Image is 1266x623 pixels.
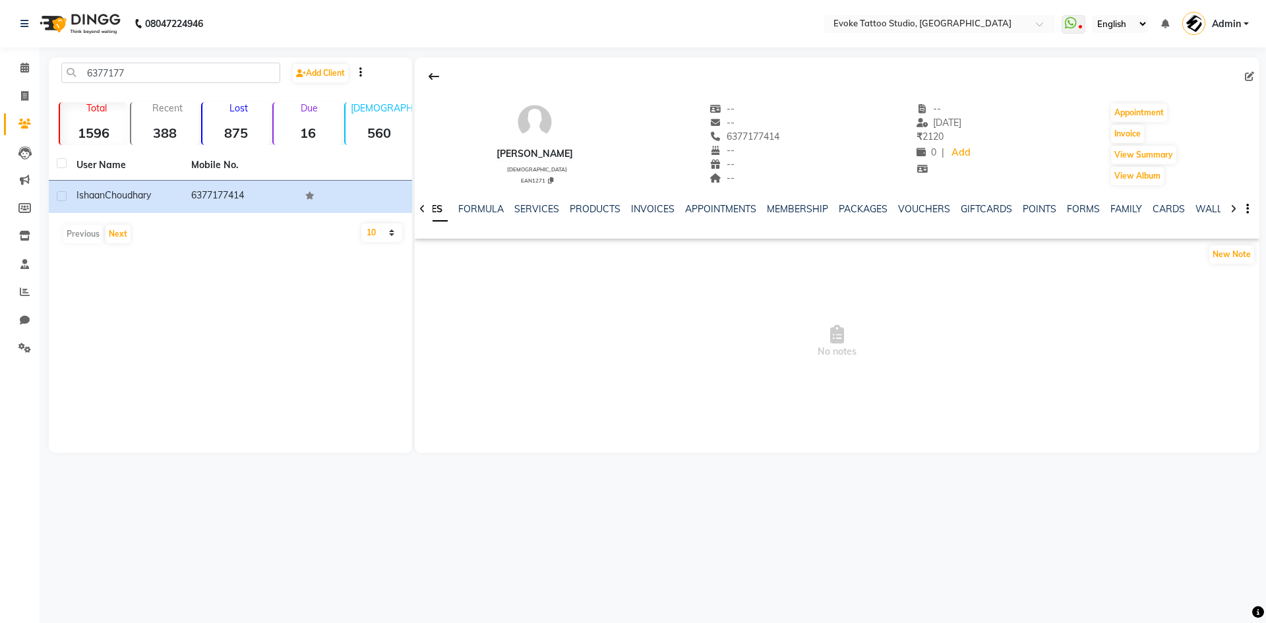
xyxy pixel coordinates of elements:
[710,131,780,142] span: 6377177414
[917,131,922,142] span: ₹
[105,225,131,243] button: Next
[839,203,888,215] a: PACKAGES
[1209,245,1254,264] button: New Note
[898,203,950,215] a: VOUCHERS
[61,63,280,83] input: Search by Name/Mobile/Email/Code
[458,203,504,215] a: FORMULA
[917,146,936,158] span: 0
[917,103,942,115] span: --
[961,203,1012,215] a: GIFTCARDS
[497,147,573,161] div: [PERSON_NAME]
[710,158,735,170] span: --
[570,203,620,215] a: PRODUCTS
[767,203,828,215] a: MEMBERSHIP
[60,125,127,141] strong: 1596
[631,203,675,215] a: INVOICES
[351,102,413,114] p: [DEMOGRAPHIC_DATA]
[1023,203,1056,215] a: POINTS
[346,125,413,141] strong: 560
[65,102,127,114] p: Total
[1153,203,1185,215] a: CARDS
[105,189,151,201] span: Choudhary
[710,103,735,115] span: --
[131,125,198,141] strong: 388
[917,117,962,129] span: [DATE]
[136,102,198,114] p: Recent
[710,117,735,129] span: --
[276,102,341,114] p: Due
[293,64,348,82] a: Add Client
[1067,203,1100,215] a: FORMS
[183,150,298,181] th: Mobile No.
[1110,203,1142,215] a: FAMILY
[415,276,1259,407] span: No notes
[507,166,567,173] span: [DEMOGRAPHIC_DATA]
[502,175,573,185] div: EAN1271
[1111,167,1164,185] button: View Album
[1212,17,1241,31] span: Admin
[685,203,756,215] a: APPOINTMENTS
[420,64,448,89] div: Back to Client
[514,203,559,215] a: SERVICES
[183,181,298,213] td: 6377177414
[1111,125,1144,143] button: Invoice
[917,131,944,142] span: 2120
[942,146,944,160] span: |
[145,5,203,42] b: 08047224946
[69,150,183,181] th: User Name
[1111,104,1167,122] button: Appointment
[34,5,124,42] img: logo
[515,102,555,142] img: avatar
[710,172,735,184] span: --
[950,144,973,162] a: Add
[202,125,270,141] strong: 875
[1182,12,1205,35] img: Admin
[208,102,270,114] p: Lost
[274,125,341,141] strong: 16
[1111,146,1176,164] button: View Summary
[710,144,735,156] span: --
[76,189,105,201] span: ishaan
[1195,203,1233,215] a: WALLET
